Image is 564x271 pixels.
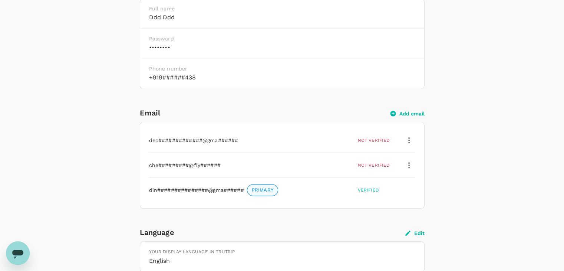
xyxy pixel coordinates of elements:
[149,12,415,23] h6: ddd ddd
[405,230,425,236] button: Edit
[390,110,425,117] button: Add email
[149,186,244,194] p: din###############@gma######
[149,42,415,53] h6: ••••••••
[149,249,235,254] span: Your display language in TruTrip
[140,226,405,238] div: Language
[358,138,390,143] span: Not verified
[149,5,415,12] p: Full name
[149,35,415,42] p: Password
[6,241,30,265] iframe: Button to launch messaging window
[140,107,390,119] h6: Email
[149,256,415,266] h6: English
[149,65,415,72] p: Phone number
[358,187,379,193] span: Verified
[358,163,390,168] span: Not verified
[149,72,415,83] h6: +919######438
[149,137,238,144] p: dec#############@gma######
[247,187,278,194] span: PRIMARY
[149,161,221,169] p: che#########@fly######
